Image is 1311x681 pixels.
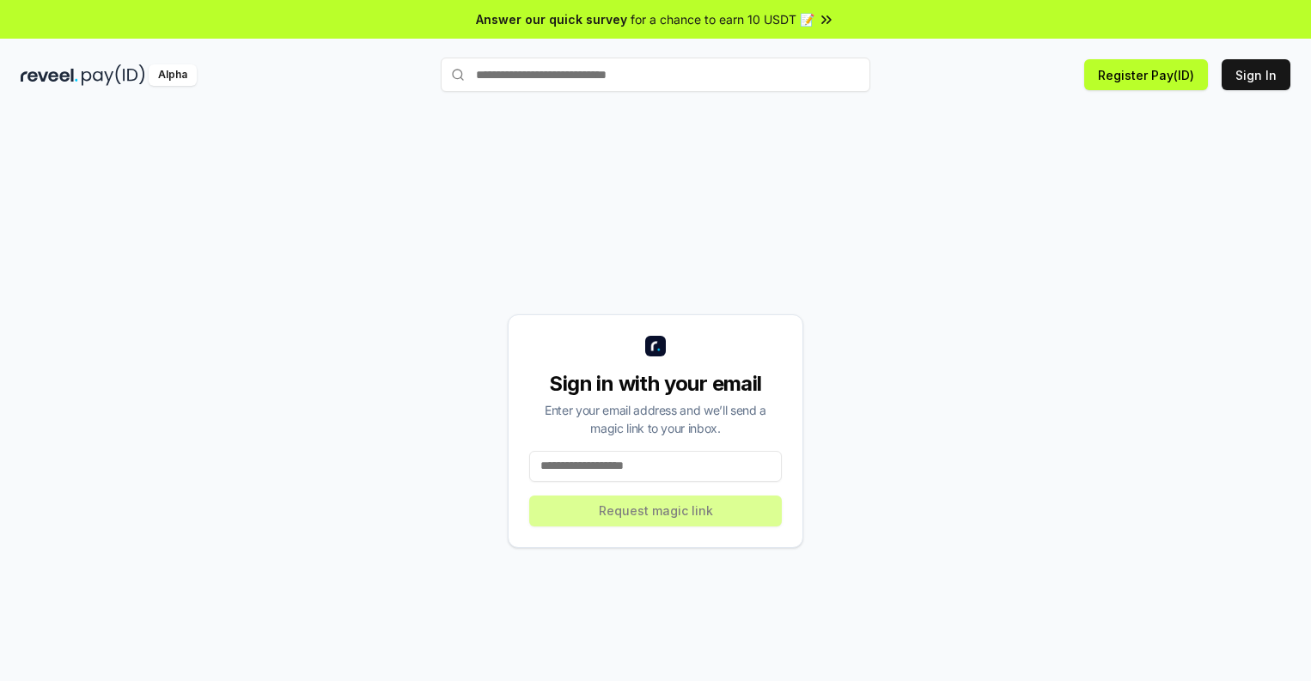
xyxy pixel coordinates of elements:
button: Register Pay(ID) [1084,59,1208,90]
div: Enter your email address and we’ll send a magic link to your inbox. [529,401,782,437]
img: logo_small [645,336,666,356]
span: for a chance to earn 10 USDT 📝 [631,10,814,28]
button: Sign In [1222,59,1290,90]
img: pay_id [82,64,145,86]
span: Answer our quick survey [476,10,627,28]
img: reveel_dark [21,64,78,86]
div: Alpha [149,64,197,86]
div: Sign in with your email [529,370,782,398]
